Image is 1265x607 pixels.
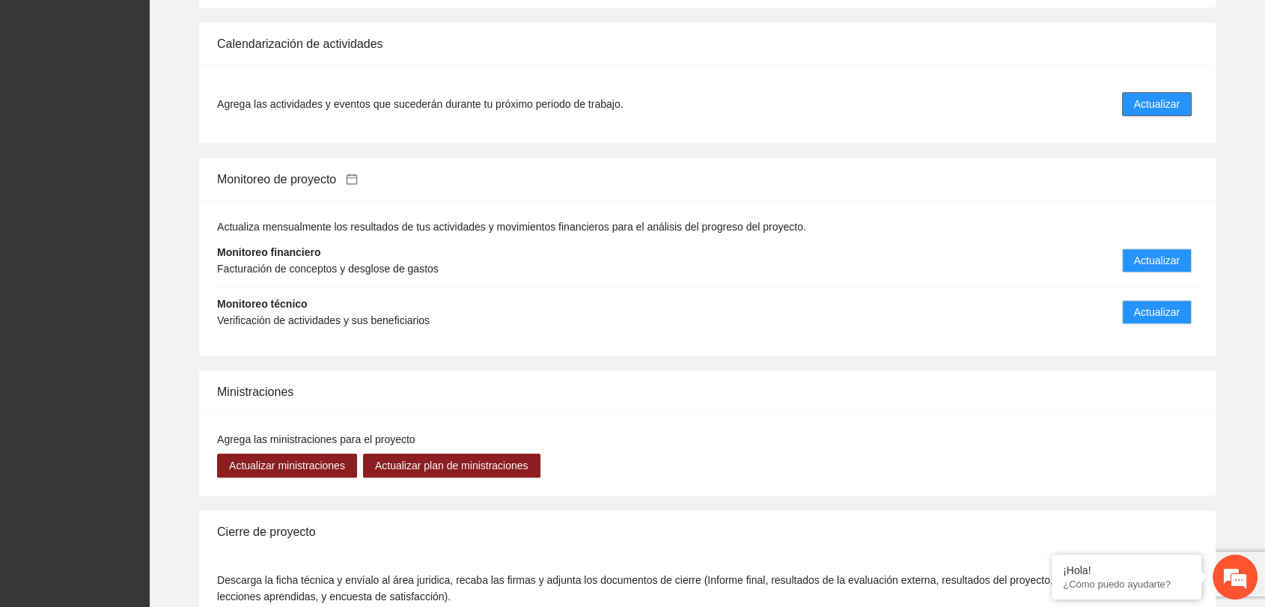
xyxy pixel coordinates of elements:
a: calendar [336,173,358,186]
strong: Monitoreo financiero [217,246,320,258]
div: Calendarización de actividades [217,22,1198,65]
div: Minimizar ventana de chat en vivo [246,7,281,43]
div: Ministraciones [217,370,1198,413]
span: Actualizar plan de ministraciones [375,457,528,474]
span: Actualizar ministraciones [229,457,345,474]
span: Facturación de conceptos y desglose de gastos [217,263,439,275]
button: Actualizar [1122,300,1192,324]
span: Descarga la ficha técnica y envíalo al área juridica, recaba las firmas y adjunta los documentos ... [217,574,1174,603]
div: Monitoreo de proyecto [217,158,1198,201]
span: Agrega las actividades y eventos que sucederán durante tu próximo periodo de trabajo. [217,96,623,112]
div: Cierre de proyecto [217,510,1198,553]
button: Actualizar ministraciones [217,454,357,478]
textarea: Escriba su mensaje y pulse “Intro” [7,409,285,461]
span: Actualizar [1134,96,1180,112]
span: Agrega las ministraciones para el proyecto [217,433,415,445]
a: Actualizar ministraciones [217,460,357,472]
span: Actualiza mensualmente los resultados de tus actividades y movimientos financieros para el anális... [217,221,806,233]
span: calendar [346,173,358,185]
button: Actualizar plan de ministraciones [363,454,540,478]
span: Actualizar [1134,252,1180,269]
div: Chatee con nosotros ahora [78,76,252,96]
a: Actualizar plan de ministraciones [363,460,540,472]
button: Actualizar [1122,248,1192,272]
strong: Monitoreo técnico [217,298,308,310]
p: ¿Cómo puedo ayudarte? [1063,579,1190,590]
span: Estamos en línea. [87,200,207,351]
button: Actualizar [1122,92,1192,116]
span: Verificación de actividades y sus beneficiarios [217,314,430,326]
div: ¡Hola! [1063,564,1190,576]
span: Actualizar [1134,304,1180,320]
